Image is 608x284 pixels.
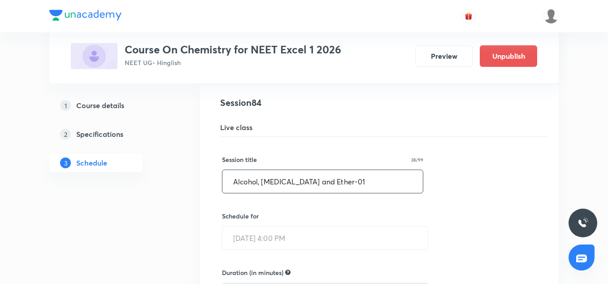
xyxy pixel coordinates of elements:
button: Preview [415,45,473,67]
button: Unpublish [480,45,537,67]
a: 2Specifications [49,125,171,143]
h3: Course On Chemistry for NEET Excel 1 2026 [125,43,341,56]
h4: Session 84 [220,96,547,109]
p: 2 [60,129,71,140]
p: 28/99 [411,157,423,162]
p: 1 [60,100,71,111]
h6: Session title [222,155,257,164]
a: Company Logo [49,10,122,23]
h6: Duration (in minutes) [222,268,283,277]
h5: Live class [220,122,547,133]
h5: Course details [76,100,124,111]
img: Arpit Srivastava [543,9,559,24]
img: 32EA4BB1-9878-4811-8CCE-20B7CDE659E1_plus.png [71,43,117,69]
h6: Schedule for [222,211,423,221]
h5: Schedule [76,157,107,168]
img: avatar [465,12,473,20]
p: 3 [60,157,71,168]
p: NEET UG • Hinglish [125,58,341,67]
button: avatar [461,9,476,23]
h5: Specifications [76,129,123,140]
div: Not allow to edit for recorded type class [285,268,291,276]
img: ttu [578,218,588,228]
input: A great title is short, clear and descriptive [222,170,423,193]
img: Company Logo [49,10,122,21]
a: 1Course details [49,96,171,114]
